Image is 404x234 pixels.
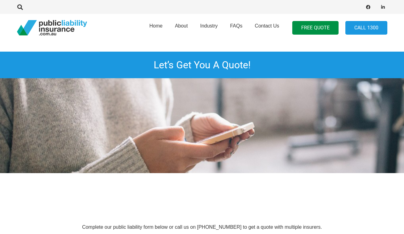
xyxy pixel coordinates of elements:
[144,173,175,204] img: protecsure
[169,12,194,44] a: About
[224,12,248,44] a: FAQs
[175,23,188,28] span: About
[248,12,285,44] a: Contact Us
[364,3,373,11] a: Facebook
[9,173,40,204] img: allianz
[149,23,163,28] span: Home
[345,21,387,35] a: Call 1300
[292,21,339,35] a: FREE QUOTE
[211,173,242,204] img: qbe
[194,12,224,44] a: Industry
[14,4,27,10] a: Search
[77,173,107,204] img: Vero
[200,23,218,28] span: Industry
[255,23,279,28] span: Contact Us
[230,23,242,28] span: FAQs
[379,3,387,11] a: LinkedIn
[346,173,377,204] img: aig
[17,20,87,36] a: pli_logotransparent
[143,12,169,44] a: Home
[17,224,387,231] p: Complete our public liability form below or call us on [PHONE_NUMBER] to get a quote with multipl...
